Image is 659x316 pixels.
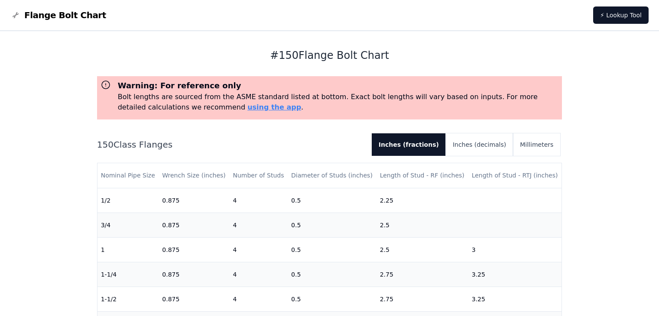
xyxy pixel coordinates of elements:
th: Length of Stud - RTJ (inches) [468,163,562,188]
td: 1-1/2 [97,287,159,311]
td: 3/4 [97,213,159,237]
img: Flange Bolt Chart Logo [10,10,21,20]
button: Inches (fractions) [372,133,446,156]
td: 0.5 [288,188,377,213]
th: Length of Stud - RF (inches) [377,163,468,188]
td: 0.5 [288,213,377,237]
th: Wrench Size (inches) [159,163,229,188]
h2: 150 Class Flanges [97,139,365,151]
td: 0.5 [288,237,377,262]
h1: # 150 Flange Bolt Chart [97,48,562,62]
th: Number of Studs [229,163,288,188]
td: 2.5 [377,213,468,237]
span: Flange Bolt Chart [24,9,106,21]
td: 2.25 [377,188,468,213]
td: 0.875 [159,188,229,213]
td: 4 [229,237,288,262]
button: Millimeters [513,133,560,156]
td: 3.25 [468,262,562,287]
td: 2.75 [377,287,468,311]
td: 0.875 [159,262,229,287]
td: 0.5 [288,287,377,311]
td: 1 [97,237,159,262]
td: 1-1/4 [97,262,159,287]
td: 4 [229,213,288,237]
a: ⚡ Lookup Tool [593,6,649,24]
td: 0.5 [288,262,377,287]
td: 2.5 [377,237,468,262]
td: 0.875 [159,213,229,237]
p: Bolt lengths are sourced from the ASME standard listed at bottom. Exact bolt lengths will vary ba... [118,92,559,113]
td: 1/2 [97,188,159,213]
td: 4 [229,188,288,213]
td: 4 [229,287,288,311]
a: Flange Bolt Chart LogoFlange Bolt Chart [10,9,106,21]
td: 3 [468,237,562,262]
td: 2.75 [377,262,468,287]
td: 4 [229,262,288,287]
a: using the app [247,103,301,111]
th: Nominal Pipe Size [97,163,159,188]
h3: Warning: For reference only [118,80,559,92]
td: 3.25 [468,287,562,311]
button: Inches (decimals) [446,133,513,156]
th: Diameter of Studs (inches) [288,163,377,188]
td: 0.875 [159,237,229,262]
td: 0.875 [159,287,229,311]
